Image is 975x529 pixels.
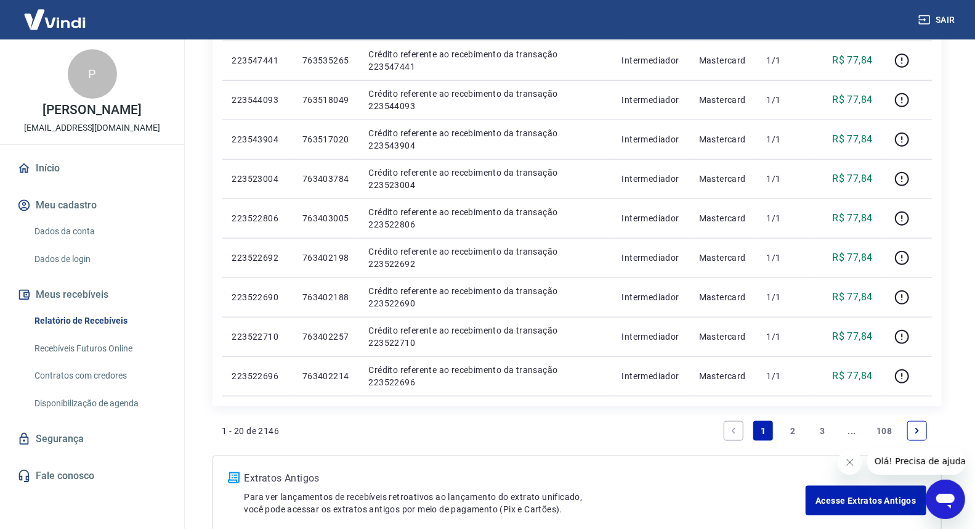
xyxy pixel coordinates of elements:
p: 1/1 [766,291,803,303]
p: [EMAIL_ADDRESS][DOMAIN_NAME] [24,121,160,134]
p: Extratos Antigos [245,471,806,486]
p: 223522696 [232,370,283,382]
a: Segurança [15,425,169,453]
p: 763402188 [302,291,349,303]
p: R$ 77,84 [832,92,872,107]
p: 1/1 [766,94,803,106]
p: R$ 77,84 [832,290,872,305]
p: Mastercard [699,252,747,264]
p: Crédito referente ao recebimento da transação 223523004 [369,166,602,191]
p: Mastercard [699,330,747,343]
p: 223543904 [232,133,283,146]
p: R$ 77,84 [832,211,872,226]
p: 763402214 [302,370,349,382]
a: Page 108 [872,421,897,441]
p: 1 - 20 de 2146 [222,425,280,437]
p: 1/1 [766,212,803,224]
a: Page 2 [783,421,803,441]
p: Intermediador [622,330,679,343]
p: 1/1 [766,370,803,382]
a: Acesse Extratos Antigos [806,486,926,515]
a: Disponibilização de agenda [30,391,169,416]
p: Crédito referente ao recebimento da transação 223522806 [369,206,602,231]
p: Mastercard [699,173,747,185]
button: Sair [916,9,960,31]
p: Mastercard [699,94,747,106]
p: Intermediador [622,370,679,382]
a: Jump forward [842,421,862,441]
p: Mastercard [699,291,747,303]
p: Crédito referente ao recebimento da transação 223522710 [369,324,602,349]
p: Intermediador [622,252,679,264]
p: 1/1 [766,252,803,264]
p: Intermediador [622,212,679,224]
ul: Pagination [719,416,931,446]
p: Para ver lançamentos de recebíveis retroativos ao lançamento do extrato unificado, você pode aces... [245,491,806,515]
a: Dados de login [30,247,169,272]
a: Page 3 [812,421,832,441]
p: 223523004 [232,173,283,185]
p: R$ 77,84 [832,250,872,265]
p: Crédito referente ao recebimento da transação 223522692 [369,245,602,270]
p: 223522710 [232,330,283,343]
a: Dados da conta [30,219,169,244]
p: 223522692 [232,252,283,264]
p: Crédito referente ao recebimento da transação 223522690 [369,285,602,310]
p: 763517020 [302,133,349,146]
a: Relatório de Recebíveis [30,308,169,334]
p: 763535265 [302,54,349,67]
iframe: Botão para abrir a janela de mensagens [926,480,965,519]
a: Fale conosco [15,462,169,490]
p: 223522806 [232,212,283,224]
p: 223544093 [232,94,283,106]
p: 1/1 [766,54,803,67]
p: Intermediador [622,54,679,67]
img: ícone [228,472,240,483]
p: [PERSON_NAME] [42,104,141,117]
p: 223547441 [232,54,283,67]
p: Crédito referente ao recebimento da transação 223547441 [369,48,602,73]
iframe: Mensagem da empresa [867,448,965,475]
p: Mastercard [699,133,747,146]
p: 763403005 [302,212,349,224]
p: Intermediador [622,291,679,303]
p: Intermediador [622,173,679,185]
p: 1/1 [766,173,803,185]
a: Contratos com credores [30,363,169,388]
img: Vindi [15,1,95,38]
p: Crédito referente ao recebimento da transação 223543904 [369,127,602,152]
a: Previous page [724,421,743,441]
p: R$ 77,84 [832,329,872,344]
p: Crédito referente ao recebimento da transação 223544093 [369,88,602,112]
a: Page 1 is your current page [753,421,773,441]
p: R$ 77,84 [832,171,872,186]
p: 763402198 [302,252,349,264]
p: Intermediador [622,94,679,106]
span: Olá! Precisa de ajuda? [7,9,103,18]
button: Meus recebíveis [15,281,169,308]
p: R$ 77,84 [832,53,872,68]
p: R$ 77,84 [832,132,872,147]
p: R$ 77,84 [832,369,872,383]
p: Intermediador [622,133,679,146]
p: Mastercard [699,370,747,382]
iframe: Fechar mensagem [838,450,862,475]
a: Next page [907,421,927,441]
p: Crédito referente ao recebimento da transação 223522696 [369,364,602,388]
p: 763403784 [302,173,349,185]
div: P [68,49,117,99]
p: 1/1 [766,133,803,146]
p: 223522690 [232,291,283,303]
p: Mastercard [699,54,747,67]
a: Recebíveis Futuros Online [30,336,169,361]
p: 763518049 [302,94,349,106]
a: Início [15,155,169,182]
p: 763402257 [302,330,349,343]
button: Meu cadastro [15,192,169,219]
p: 1/1 [766,330,803,343]
p: Mastercard [699,212,747,224]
